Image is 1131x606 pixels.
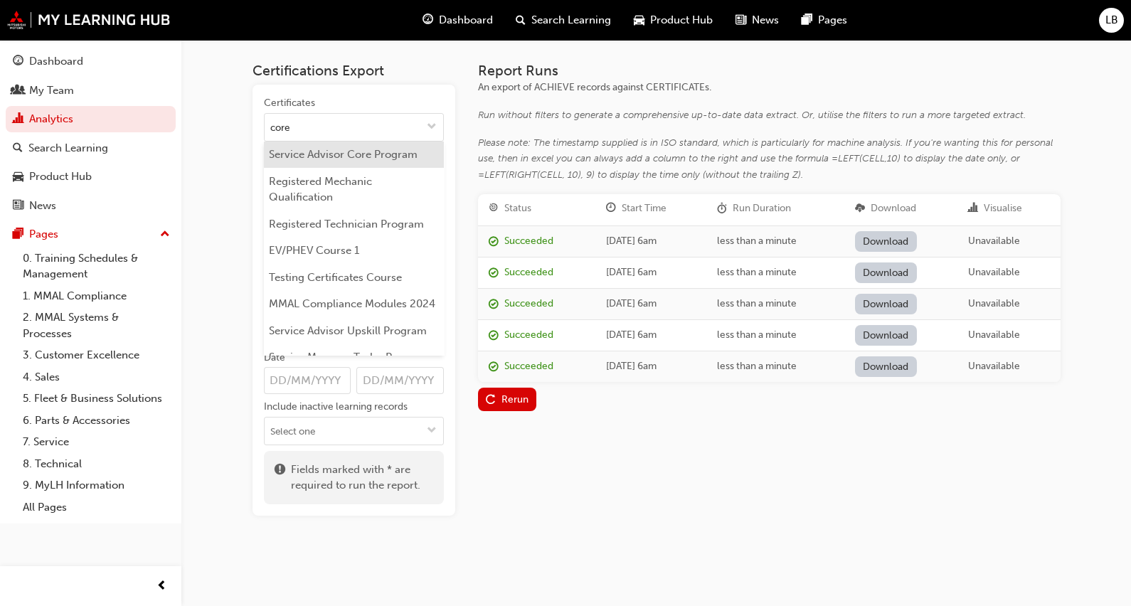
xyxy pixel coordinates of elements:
[6,46,176,221] button: DashboardMy TeamAnalyticsSearch LearningProduct HubNews
[13,142,23,155] span: search-icon
[855,356,917,377] a: Download
[264,291,444,318] li: MMAL Compliance Modules 2024
[13,113,23,126] span: chart-icon
[736,11,746,29] span: news-icon
[871,201,916,217] div: Download
[968,329,1020,341] span: Unavailable
[17,285,176,307] a: 1. MMAL Compliance
[504,296,553,312] div: Succeeded
[968,203,978,215] span: chart-icon
[264,344,444,371] li: Service Manager Turbo Program
[650,12,713,28] span: Product Hub
[489,203,499,215] span: target-icon
[6,48,176,75] a: Dashboard
[478,135,1061,184] div: Please note: The timestamp supplied is in ISO standard, which is particularly for machine analysi...
[606,233,696,250] div: [DATE] 6am
[968,235,1020,247] span: Unavailable
[423,11,433,29] span: guage-icon
[264,367,351,394] input: Date
[6,106,176,132] a: Analytics
[606,327,696,344] div: [DATE] 6am
[17,453,176,475] a: 8. Technical
[1099,8,1124,33] button: LB
[17,248,176,285] a: 0. Training Schedules & Management
[478,81,711,93] span: An export of ACHIEVE records against CERTIFICATEs.
[6,78,176,104] a: My Team
[264,142,444,169] li: Service Advisor Core Program
[724,6,790,35] a: news-iconNews
[411,6,504,35] a: guage-iconDashboard
[6,221,176,248] button: Pages
[13,85,23,97] span: people-icon
[717,358,834,375] div: less than a minute
[156,578,167,595] span: prev-icon
[17,431,176,453] a: 7. Service
[356,367,444,394] input: Date
[6,164,176,190] a: Product Hub
[264,96,315,110] div: Certificates
[489,267,499,280] span: report_succeeded-icon
[733,201,791,217] div: Run Duration
[6,193,176,219] a: News
[420,418,443,445] button: toggle menu
[504,201,531,217] div: Status
[606,358,696,375] div: [DATE] 6am
[291,462,433,494] span: Fields marked with * are required to run the report.
[855,203,865,215] span: download-icon
[634,11,644,29] span: car-icon
[531,12,611,28] span: Search Learning
[504,327,553,344] div: Succeeded
[17,496,176,519] a: All Pages
[752,12,779,28] span: News
[253,63,455,79] h3: Certifications Export
[29,83,74,99] div: My Team
[17,344,176,366] a: 3. Customer Excellence
[439,12,493,28] span: Dashboard
[478,388,537,411] button: Rerun
[717,327,834,344] div: less than a minute
[13,200,23,213] span: news-icon
[1105,12,1118,28] span: LB
[504,233,553,250] div: Succeeded
[264,168,444,211] li: Registered Mechanic Qualification
[717,296,834,312] div: less than a minute
[13,55,23,68] span: guage-icon
[427,122,437,134] span: down-icon
[29,53,83,70] div: Dashboard
[606,203,616,215] span: clock-icon
[504,6,622,35] a: search-iconSearch Learning
[265,418,443,445] input: Include inactive learning recordstoggle menu
[818,12,847,28] span: Pages
[501,393,529,405] div: Rerun
[717,203,727,215] span: duration-icon
[13,171,23,184] span: car-icon
[6,135,176,161] a: Search Learning
[968,297,1020,309] span: Unavailable
[717,265,834,281] div: less than a minute
[622,201,667,217] div: Start Time
[606,265,696,281] div: [DATE] 6am
[790,6,859,35] a: pages-iconPages
[606,296,696,312] div: [DATE] 6am
[802,11,812,29] span: pages-icon
[264,317,444,344] li: Service Advisor Upskill Program
[17,366,176,388] a: 4. Sales
[486,395,496,407] span: replay-icon
[516,11,526,29] span: search-icon
[855,325,917,346] a: Download
[717,233,834,250] div: less than a minute
[984,201,1022,217] div: Visualise
[17,410,176,432] a: 6. Parts & Accessories
[7,11,171,29] a: mmal
[489,299,499,311] span: report_succeeded-icon
[478,107,1061,124] div: Run without filters to generate a comprehensive up-to-date data extract. Or, utilise the filters ...
[28,140,108,156] div: Search Learning
[855,262,917,283] a: Download
[17,388,176,410] a: 5. Fleet & Business Solutions
[265,114,443,141] input: Certificatestoggle menu
[855,294,917,314] a: Download
[504,358,553,375] div: Succeeded
[29,198,56,214] div: News
[13,228,23,241] span: pages-icon
[489,330,499,342] span: report_succeeded-icon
